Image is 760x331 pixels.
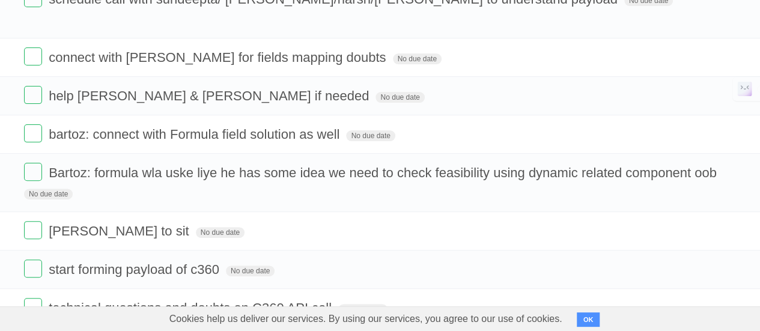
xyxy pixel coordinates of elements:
[49,262,222,277] span: start forming payload of c360
[49,50,389,65] span: connect with [PERSON_NAME] for fields mapping doubts
[196,227,245,238] span: No due date
[577,312,600,327] button: OK
[49,223,192,238] span: [PERSON_NAME] to sit
[49,300,335,315] span: technical questions and doubts on C360 API call
[226,266,275,276] span: No due date
[24,163,42,181] label: Done
[375,92,424,103] span: No due date
[157,307,574,331] span: Cookies help us deliver our services. By using our services, you agree to our use of cookies.
[24,221,42,239] label: Done
[49,165,720,180] span: Bartoz: formula wla uske liye he has some idea we need to check feasibility using dynamic related...
[24,47,42,65] label: Done
[338,304,387,315] span: No due date
[24,189,73,199] span: No due date
[393,53,442,64] span: No due date
[24,86,42,104] label: Done
[346,130,395,141] span: No due date
[24,124,42,142] label: Done
[49,88,372,103] span: help [PERSON_NAME] & [PERSON_NAME] if needed
[24,298,42,316] label: Done
[49,127,342,142] span: bartoz: connect with Formula field solution as well
[24,260,42,278] label: Done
